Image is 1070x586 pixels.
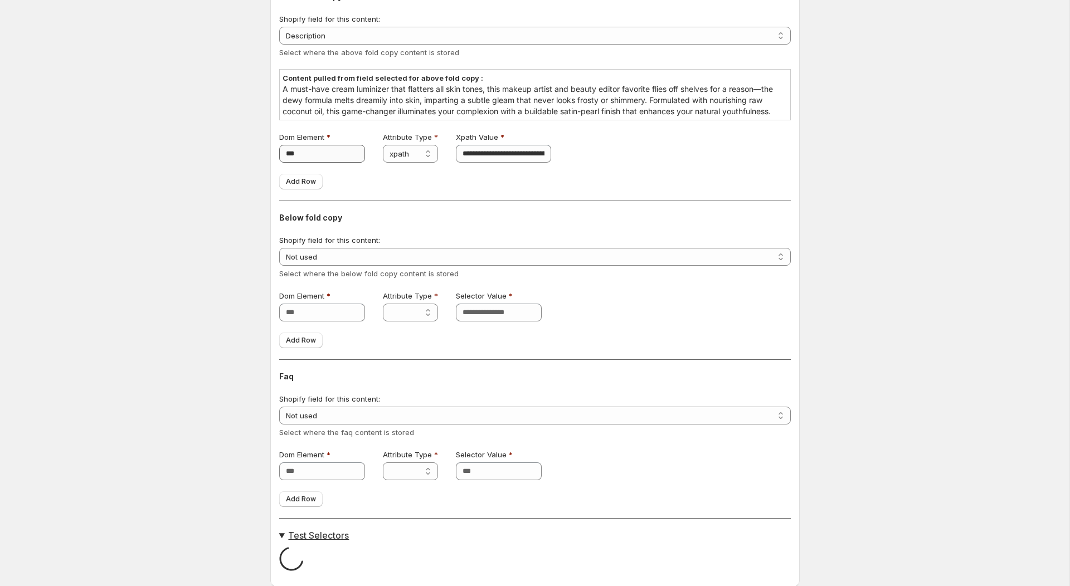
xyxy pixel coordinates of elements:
[456,133,498,141] span: Xpath Value
[279,48,459,57] span: Select where the above fold copy content is stored
[279,236,380,245] span: Shopify field for this content:
[279,491,323,507] button: Add Row
[286,336,316,345] span: Add Row
[279,291,324,300] span: Dom Element
[279,333,323,348] button: Add Row
[279,14,380,23] span: Shopify field for this content:
[279,133,324,141] span: Dom Element
[279,371,791,382] h3: Faq
[456,450,507,459] span: Selector Value
[383,133,432,141] span: Attribute Type
[283,84,773,116] span: A must-have cream luminizer that flatters all skin tones, this makeup artist and beauty editor fa...
[286,177,316,186] span: Add Row
[279,212,791,223] h3: Below fold copy
[279,428,414,437] span: Select where the faq content is stored
[279,269,459,278] span: Select where the below fold copy content is stored
[279,174,323,189] button: Add Row
[279,450,324,459] span: Dom Element
[383,450,432,459] span: Attribute Type
[383,291,432,300] span: Attribute Type
[283,72,787,84] p: Content pulled from field selected for above fold copy :
[456,291,507,300] span: Selector Value
[279,530,791,541] summary: Test Selectors
[286,495,316,504] span: Add Row
[279,394,380,403] span: Shopify field for this content:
